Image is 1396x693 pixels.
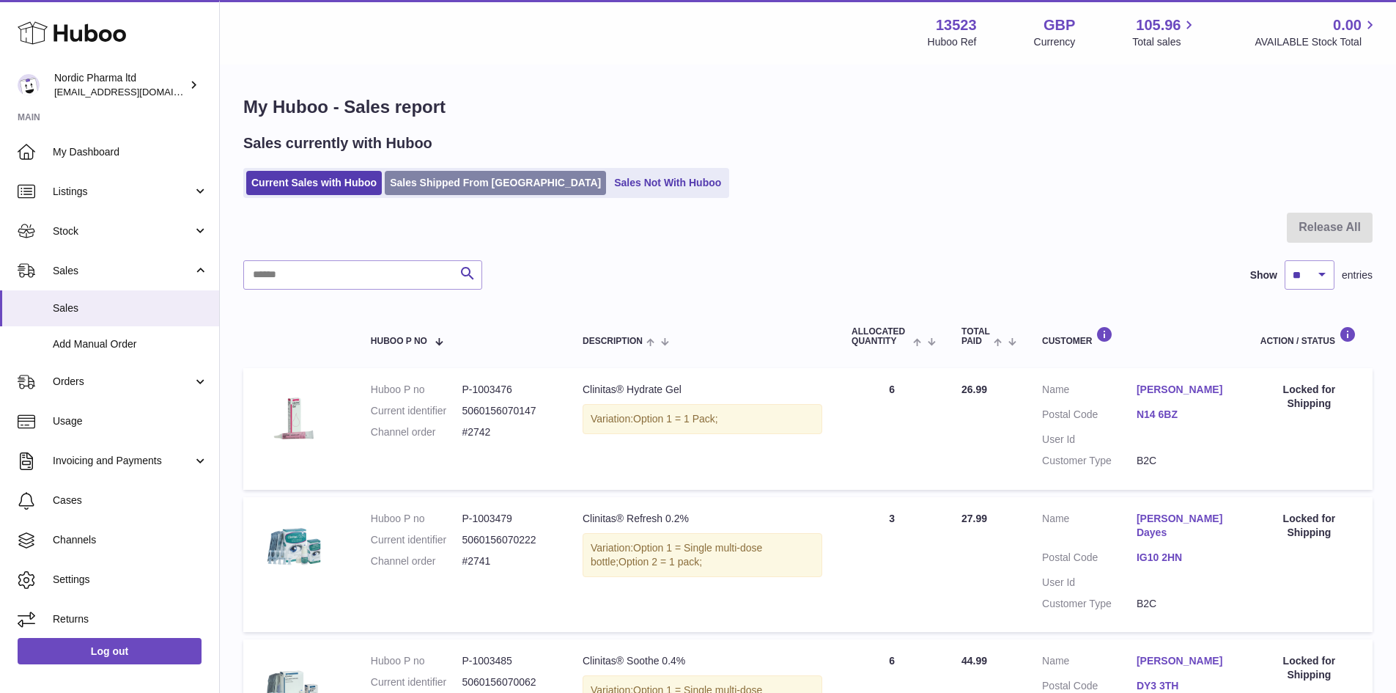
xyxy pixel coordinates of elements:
[1260,383,1358,411] div: Locked for Shipping
[462,654,553,668] dd: P-1003485
[591,542,762,568] span: Option 1 = Single multi-dose bottle;
[462,383,553,397] dd: P-1003476
[1250,268,1277,282] label: Show
[1342,268,1373,282] span: entries
[54,86,215,98] span: [EMAIL_ADDRESS][DOMAIN_NAME]
[462,404,553,418] dd: 5060156070147
[1042,576,1137,590] dt: User Id
[618,556,702,568] span: Option 2 = 1 pack;
[1260,326,1358,346] div: Action / Status
[258,383,331,456] img: 1_f13aeef1-7825-42c4-bd96-546fc26b9c19.png
[1042,433,1137,447] dt: User Id
[1042,597,1137,611] dt: Customer Type
[371,654,462,668] dt: Huboo P no
[1137,454,1231,468] dd: B2C
[371,383,462,397] dt: Huboo P no
[1132,15,1197,49] a: 105.96 Total sales
[1042,454,1137,468] dt: Customer Type
[243,133,432,153] h2: Sales currently with Huboo
[462,554,553,568] dd: #2741
[53,414,208,428] span: Usage
[1137,408,1231,422] a: N14 6BZ
[53,185,193,199] span: Listings
[1333,15,1362,35] span: 0.00
[54,71,186,99] div: Nordic Pharma ltd
[371,675,462,689] dt: Current identifier
[609,171,726,195] a: Sales Not With Huboo
[18,74,40,96] img: internalAdmin-13523@internal.huboo.com
[1137,512,1231,540] a: [PERSON_NAME] Dayes
[583,654,822,668] div: Clinitas® Soothe 0.4%
[53,264,193,278] span: Sales
[53,573,208,587] span: Settings
[1042,408,1137,425] dt: Postal Code
[371,337,427,346] span: Huboo P no
[1260,512,1358,540] div: Locked for Shipping
[53,301,208,315] span: Sales
[961,513,987,524] span: 27.99
[462,512,553,526] dd: P-1003479
[1042,551,1137,568] dt: Postal Code
[53,612,208,626] span: Returns
[961,327,990,346] span: Total paid
[837,497,947,632] td: 3
[53,224,193,238] span: Stock
[371,512,462,526] dt: Huboo P no
[961,655,987,667] span: 44.99
[385,171,606,195] a: Sales Shipped From [GEOGRAPHIC_DATA]
[371,425,462,439] dt: Channel order
[1132,35,1197,49] span: Total sales
[53,375,193,389] span: Orders
[1137,654,1231,668] a: [PERSON_NAME]
[1260,654,1358,682] div: Locked for Shipping
[53,494,208,507] span: Cases
[1042,383,1137,400] dt: Name
[961,384,987,395] span: 26.99
[1137,383,1231,397] a: [PERSON_NAME]
[258,512,331,585] img: 3_8572f3d3-b857-4dd9-bb2d-50b370ffe630.png
[1042,512,1137,543] dt: Name
[633,413,718,425] span: Option 1 = 1 Pack;
[1042,326,1231,346] div: Customer
[583,512,822,526] div: Clinitas® Refresh 0.2%
[53,337,208,351] span: Add Manual Order
[462,425,553,439] dd: #2742
[1137,551,1231,565] a: IG10 2HN
[1255,15,1378,49] a: 0.00 AVAILABLE Stock Total
[462,675,553,689] dd: 5060156070062
[583,383,822,397] div: Clinitas® Hydrate Gel
[371,404,462,418] dt: Current identifier
[53,145,208,159] span: My Dashboard
[462,533,553,547] dd: 5060156070222
[1044,15,1075,35] strong: GBP
[852,327,909,346] span: ALLOCATED Quantity
[1255,35,1378,49] span: AVAILABLE Stock Total
[583,533,822,577] div: Variation:
[243,95,1373,119] h1: My Huboo - Sales report
[583,337,643,346] span: Description
[936,15,977,35] strong: 13523
[583,404,822,434] div: Variation:
[837,368,947,490] td: 6
[1136,15,1181,35] span: 105.96
[371,554,462,568] dt: Channel order
[1137,679,1231,693] a: DY3 3TH
[53,533,208,547] span: Channels
[53,454,193,468] span: Invoicing and Payments
[1042,654,1137,672] dt: Name
[1137,597,1231,611] dd: B2C
[371,533,462,547] dt: Current identifier
[246,171,382,195] a: Current Sales with Huboo
[18,638,202,664] a: Log out
[928,35,977,49] div: Huboo Ref
[1034,35,1076,49] div: Currency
